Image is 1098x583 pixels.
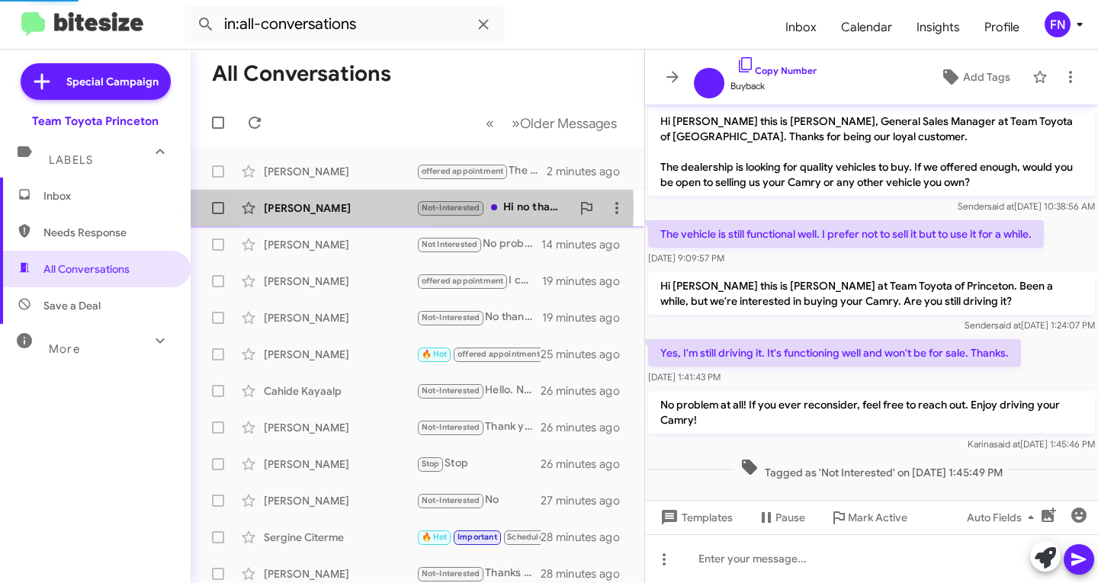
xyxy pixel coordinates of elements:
div: Hello. No not at the moment. [416,382,541,399]
div: [PERSON_NAME] [264,347,416,362]
span: Add Tags [963,63,1010,91]
div: 26 minutes ago [541,420,632,435]
a: Calendar [829,5,904,50]
div: No [416,492,541,509]
span: Older Messages [520,115,617,132]
span: [DATE] 1:41:43 PM [648,371,721,383]
p: Hi [PERSON_NAME] this is [PERSON_NAME] at Team Toyota of Princeton. Been a while, but we're inter... [648,272,1095,315]
span: Mark Active [848,504,907,531]
span: Save a Deal [43,298,101,313]
a: Special Campaign [21,63,171,100]
div: No problem at all! If you ever reconsider, feel free to reach out. Enjoy driving your Camry! [416,235,541,253]
div: [PERSON_NAME] [264,420,416,435]
div: Sergine Citerme [264,530,416,545]
div: 26 minutes ago [541,383,632,399]
span: Not-Interested [422,312,480,322]
div: [PERSON_NAME] [264,310,416,325]
div: [PERSON_NAME] [264,237,416,252]
span: Stop [422,459,440,469]
span: Sender [DATE] 1:24:07 PM [965,319,1095,331]
a: Insights [904,5,972,50]
span: Not-Interested [422,422,480,432]
div: [PERSON_NAME] [264,200,416,216]
span: « [486,114,494,133]
p: Yes, I'm still driving it. It's functioning well and won't be for sale. Thanks. [648,339,1021,367]
div: Cahide Kayaalp [264,383,416,399]
div: 19 minutes ago [542,274,632,289]
a: Copy Number [737,65,817,76]
a: Profile [972,5,1032,50]
span: [DATE] 9:09:57 PM [648,252,724,264]
div: [PERSON_NAME] [264,456,416,472]
span: said at [994,438,1020,450]
span: 🔥 Hot [422,349,448,359]
button: FN [1032,11,1081,37]
div: [PERSON_NAME] [264,274,416,289]
span: said at [987,200,1014,212]
nav: Page navigation example [477,107,626,139]
span: Buyback [730,78,817,94]
div: Team Toyota Princeton [32,114,159,129]
div: Hi no thanks [416,199,571,216]
div: 28 minutes ago [541,530,632,545]
span: More [49,342,80,356]
span: Not-Interested [422,386,480,396]
span: Scheduled an appointment [507,532,613,542]
span: Inbox [43,188,173,203]
span: All Conversations [43,261,130,277]
a: Inbox [773,5,829,50]
span: Special Campaign [66,74,159,89]
div: 27 minutes ago [541,493,632,508]
span: Not-Interested [422,203,480,213]
button: Add Tags [923,63,1025,91]
span: Not-Interested [422,495,480,505]
div: That's great to hear! If you're considering selling, let's book an appointment to evaluate your C... [416,528,541,546]
div: 28 minutes ago [541,566,632,581]
span: 🔥 Hot [422,532,448,542]
input: Search [185,6,505,43]
span: Not Interested [422,239,478,249]
span: Important [457,532,497,542]
div: I can't provide details on specific vehicles, but we could discuss buying your Camry first. Would... [416,272,542,290]
div: [PERSON_NAME] [264,493,416,508]
div: The VIP appraisal event is ongoing, but it's best to book an appointment soon to secure the best ... [416,162,547,180]
span: Templates [657,504,733,531]
span: offered appointment [457,349,540,359]
p: Hi [PERSON_NAME] this is [PERSON_NAME], General Sales Manager at Team Toyota of [GEOGRAPHIC_DATA]... [648,107,1095,196]
button: Auto Fields [955,504,1052,531]
p: The vehicle is still functional well. I prefer not to sell it but to use it for a while. [648,220,1044,248]
div: No thanks [416,309,542,326]
span: » [512,114,520,133]
button: Mark Active [817,504,920,531]
span: offered appointment [422,166,504,176]
span: offered appointment [422,276,504,286]
div: 19 minutes ago [542,310,632,325]
div: 2 minutes ago [547,164,632,179]
span: Auto Fields [967,504,1040,531]
div: That's perfectly fine! We can schedule an appointment for November. Just let me know your preferr... [416,345,541,363]
div: 25 minutes ago [541,347,632,362]
span: Pause [775,504,805,531]
div: FN [1045,11,1071,37]
span: Karina [DATE] 1:45:46 PM [968,438,1095,450]
div: Stop [416,455,541,472]
button: Templates [645,504,745,531]
p: No problem at all! If you ever reconsider, feel free to reach out. Enjoy driving your Camry! [648,391,1095,434]
span: Not-Interested [422,569,480,578]
h1: All Conversations [212,62,391,86]
button: Pause [745,504,817,531]
div: Thanks for the offer but I'm not interested, I also live in [US_STATE] now [416,565,541,582]
div: 14 minutes ago [541,237,632,252]
span: Needs Response [43,225,173,240]
div: Thank you for reaching out about the Corolla Hatchback. Please be advised that I no longer own it. [416,418,541,436]
span: Sender [DATE] 10:38:56 AM [958,200,1095,212]
div: [PERSON_NAME] [264,164,416,179]
div: 26 minutes ago [541,456,632,472]
span: said at [994,319,1021,331]
button: Previous [477,107,503,139]
div: [PERSON_NAME] [264,566,416,581]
